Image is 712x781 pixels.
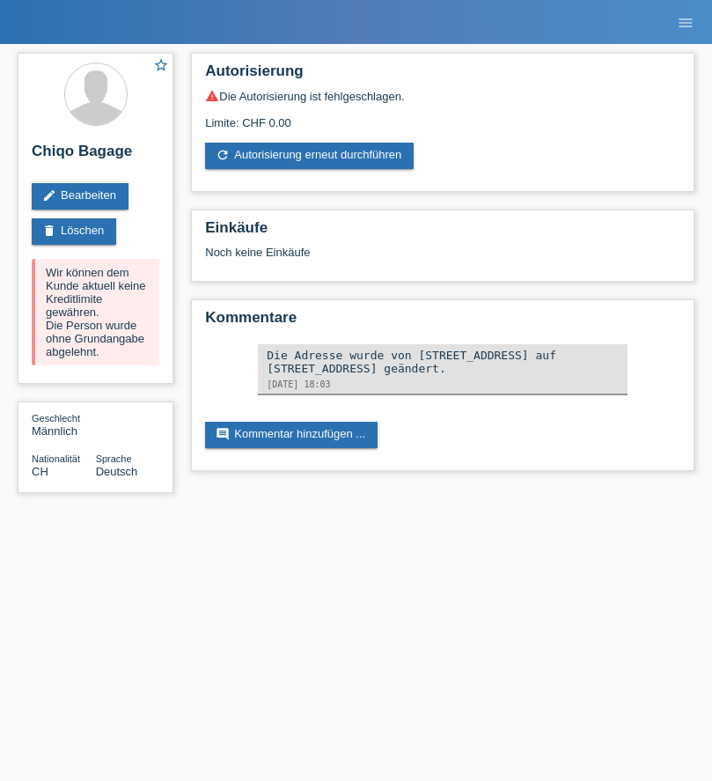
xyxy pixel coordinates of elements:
a: refreshAutorisierung erneut durchführen [205,143,414,169]
i: warning [205,89,219,103]
i: edit [42,188,56,203]
a: deleteLöschen [32,218,116,245]
span: Nationalität [32,453,80,464]
div: Wir können dem Kunde aktuell keine Kreditlimite gewähren. Die Person wurde ohne Grundangabe abgel... [32,259,159,365]
i: menu [677,14,694,32]
div: Limite: CHF 0.00 [205,103,680,129]
h2: Chiqo Bagage [32,143,159,169]
div: Die Autorisierung ist fehlgeschlagen. [205,89,680,103]
h2: Kommentare [205,309,680,335]
i: comment [216,427,230,441]
div: [DATE] 18:03 [267,379,619,389]
span: Deutsch [96,465,138,478]
a: editBearbeiten [32,183,128,210]
h2: Einkäufe [205,219,680,246]
a: star_border [153,57,169,76]
span: Sprache [96,453,132,464]
div: Noch keine Einkäufe [205,246,680,272]
div: Die Adresse wurde von [STREET_ADDRESS] auf [STREET_ADDRESS] geändert. [267,349,619,375]
a: menu [668,17,703,27]
h2: Autorisierung [205,63,680,89]
i: refresh [216,148,230,162]
span: Geschlecht [32,413,80,424]
div: Männlich [32,411,96,438]
i: delete [42,224,56,238]
a: commentKommentar hinzufügen ... [205,422,378,448]
i: star_border [153,57,169,73]
span: Schweiz [32,465,48,478]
